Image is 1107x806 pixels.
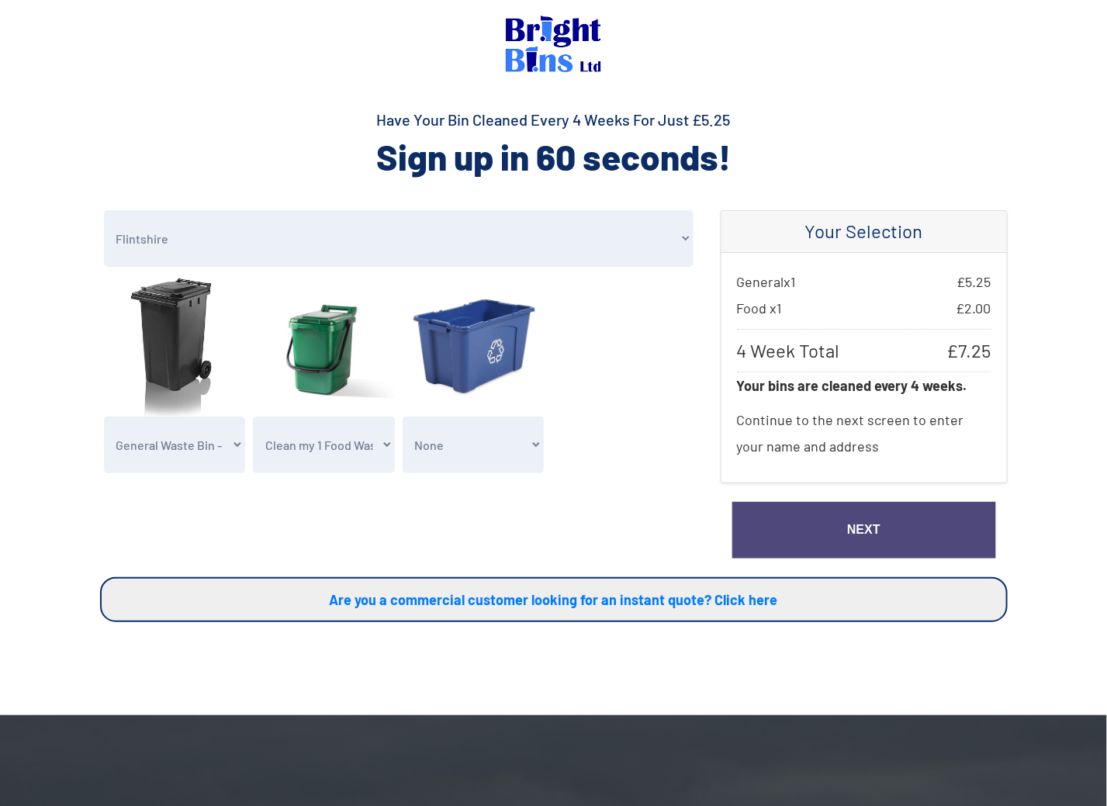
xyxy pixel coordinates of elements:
[403,275,545,417] img: recyclingBlueBox.jpg
[737,377,967,394] strong: Your bins are cleaned every 4 weeks.
[732,502,996,559] a: Next
[957,268,991,295] span: £ 5.25
[957,295,991,321] span: £ 2.00
[104,275,246,417] img: general.jpg
[737,295,991,321] p: Food x 1
[737,399,991,467] p: Continue to the next screen to enter your name and address
[100,133,1008,180] h2: Sign up in 60 seconds!
[737,268,991,295] p: General x 1
[737,220,991,243] h4: Your Selection
[947,337,991,364] span: £ 7.25
[100,109,1008,130] h4: Have Your Bin Cleaned Every 4 Weeks For Just £5.25
[737,329,991,372] p: 4 Week Total
[253,275,395,417] img: food.jpg
[100,577,1008,622] a: Are you a commercial customer looking for an instant quote? Click here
